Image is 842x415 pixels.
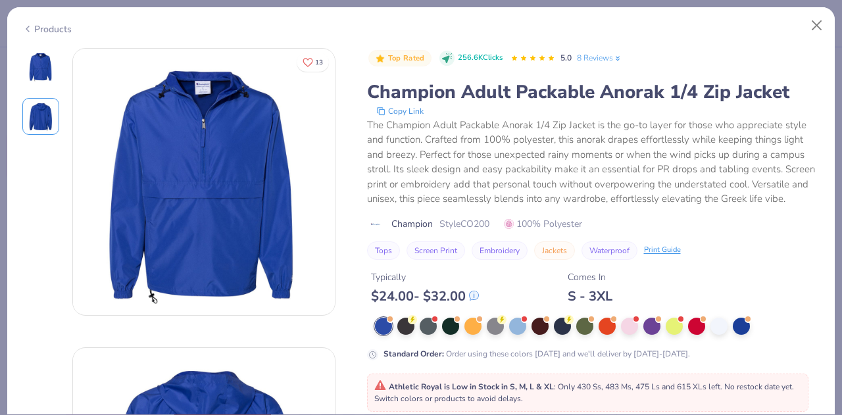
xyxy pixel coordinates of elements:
[534,241,575,260] button: Jackets
[582,241,637,260] button: Waterproof
[375,53,385,64] img: Top Rated sort
[374,381,794,404] span: : Only 430 Ss, 483 Ms, 475 Ls and 615 XLs left. No restock date yet. Switch colors or products to...
[367,241,400,260] button: Tops
[384,348,690,360] div: Order using these colors [DATE] and we'll deliver by [DATE]-[DATE].
[73,51,335,312] img: Front
[367,219,385,230] img: brand logo
[560,53,572,63] span: 5.0
[368,50,432,67] button: Badge Button
[384,349,444,359] strong: Standard Order :
[25,51,57,82] img: Front
[805,13,830,38] button: Close
[315,59,323,66] span: 13
[407,241,465,260] button: Screen Print
[367,80,820,105] div: Champion Adult Packable Anorak 1/4 Zip Jacket
[568,270,612,284] div: Comes In
[372,105,428,118] button: copy to clipboard
[371,270,479,284] div: Typically
[458,53,503,64] span: 256.6K Clicks
[644,245,681,256] div: Print Guide
[391,217,433,231] span: Champion
[504,217,582,231] span: 100% Polyester
[577,52,622,64] a: 8 Reviews
[297,53,329,72] button: Like
[367,118,820,207] div: The Champion Adult Packable Anorak 1/4 Zip Jacket is the go-to layer for those who appreciate sty...
[439,217,489,231] span: Style CO200
[389,381,554,392] strong: Athletic Royal is Low in Stock in S, M, L & XL
[22,22,72,36] div: Products
[388,55,425,62] span: Top Rated
[510,48,555,69] div: 5.0 Stars
[568,288,612,305] div: S - 3XL
[25,101,57,132] img: Back
[472,241,528,260] button: Embroidery
[371,288,479,305] div: $ 24.00 - $ 32.00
